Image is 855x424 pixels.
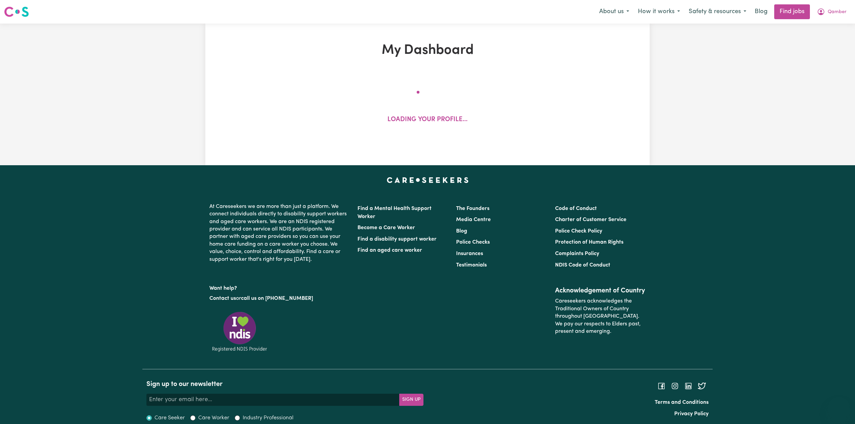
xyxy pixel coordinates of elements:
label: Industry Professional [243,414,294,422]
a: Media Centre [456,217,491,222]
a: Follow Careseekers on Twitter [698,383,706,389]
a: Careseekers logo [4,4,29,20]
a: Charter of Customer Service [555,217,626,222]
label: Care Seeker [155,414,185,422]
a: Terms and Conditions [655,400,709,405]
a: Become a Care Worker [357,225,415,231]
p: Careseekers acknowledges the Traditional Owners of Country throughout [GEOGRAPHIC_DATA]. We pay o... [555,295,646,338]
img: Careseekers logo [4,6,29,18]
a: The Founders [456,206,489,211]
a: Find a disability support worker [357,237,437,242]
label: Care Worker [198,414,229,422]
p: Want help? [209,282,349,292]
a: Police Check Policy [555,228,602,234]
button: Safety & resources [684,5,751,19]
a: Careseekers home page [387,177,469,183]
a: Complaints Policy [555,251,599,256]
a: Follow Careseekers on Facebook [657,383,665,389]
button: Subscribe [399,394,423,406]
a: Privacy Policy [674,411,709,417]
a: Protection of Human Rights [555,240,623,245]
a: Follow Careseekers on LinkedIn [684,383,692,389]
p: At Careseekers we are more than just a platform. We connect individuals directly to disability su... [209,200,349,266]
a: call us on [PHONE_NUMBER] [241,296,313,301]
h2: Acknowledgement of Country [555,287,646,295]
a: Blog [751,4,772,19]
a: Testimonials [456,262,487,268]
a: Blog [456,228,467,234]
button: My Account [813,5,851,19]
a: Insurances [456,251,483,256]
a: Police Checks [456,240,490,245]
button: How it works [634,5,684,19]
p: Loading your profile... [387,115,468,125]
iframe: Button to launch messaging window [828,397,850,419]
button: About us [595,5,634,19]
h2: Sign up to our newsletter [146,380,423,388]
a: NDIS Code of Conduct [555,262,610,268]
a: Find jobs [774,4,810,19]
a: Contact us [209,296,236,301]
a: Code of Conduct [555,206,597,211]
a: Follow Careseekers on Instagram [671,383,679,389]
span: Qamber [828,8,847,16]
h1: My Dashboard [283,42,572,59]
a: Find an aged care worker [357,248,422,253]
img: Registered NDIS provider [209,311,270,353]
p: or [209,292,349,305]
a: Find a Mental Health Support Worker [357,206,432,219]
input: Enter your email here... [146,394,400,406]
